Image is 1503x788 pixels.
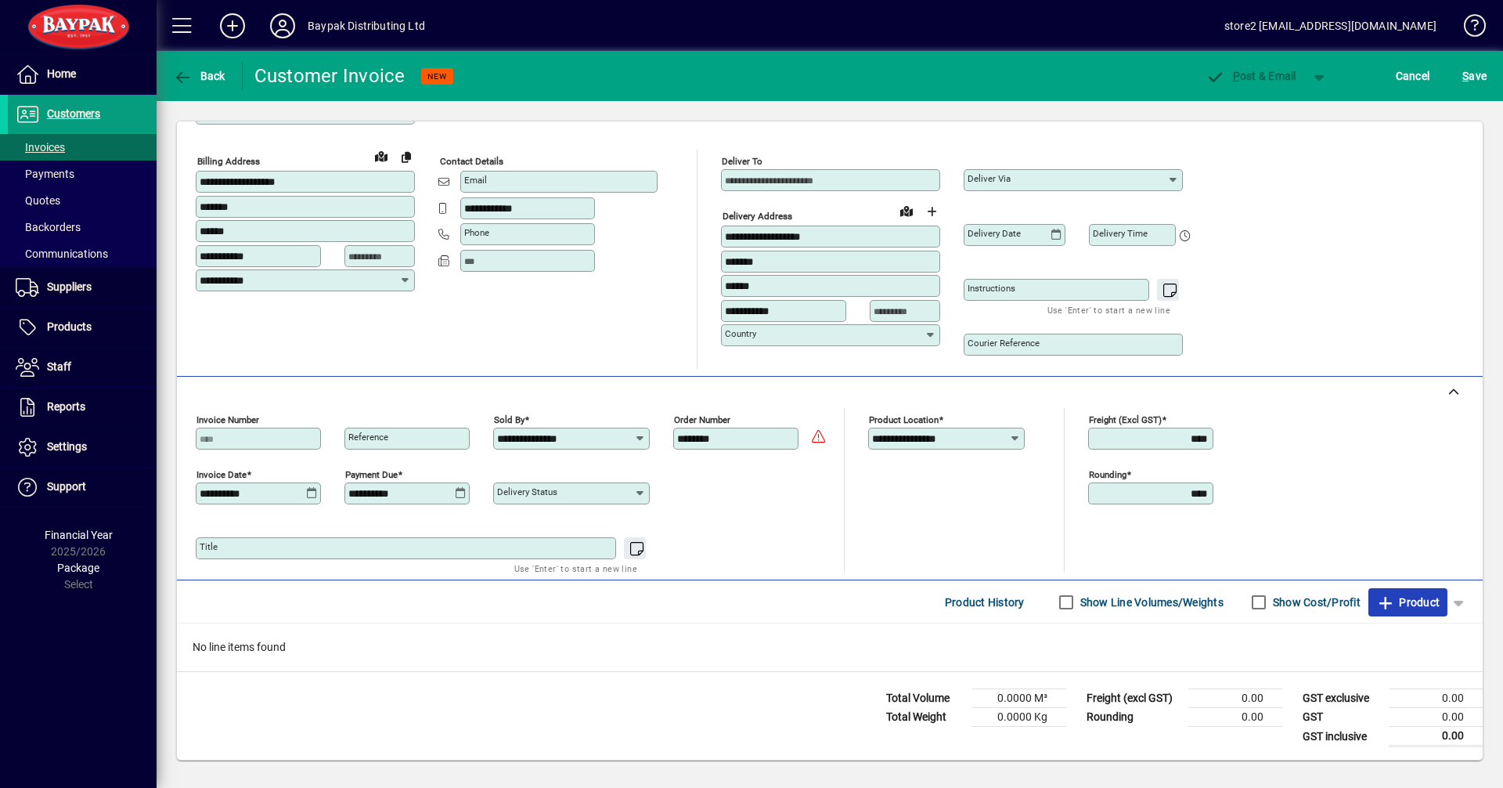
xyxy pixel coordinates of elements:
[47,67,76,80] span: Home
[1458,62,1490,90] button: Save
[1389,727,1483,746] td: 0.00
[968,283,1015,294] mat-label: Instructions
[725,328,756,339] mat-label: Country
[16,194,60,207] span: Quotes
[8,187,157,214] a: Quotes
[8,214,157,240] a: Backorders
[1389,708,1483,727] td: 0.00
[894,198,919,223] a: View on map
[47,480,86,493] span: Support
[1089,414,1162,425] mat-label: Freight (excl GST)
[972,708,1066,727] td: 0.0000 Kg
[8,308,157,347] a: Products
[196,469,247,480] mat-label: Invoice date
[47,440,87,453] span: Settings
[722,156,762,167] mat-label: Deliver To
[1295,689,1389,708] td: GST exclusive
[1093,228,1148,239] mat-label: Delivery time
[207,12,258,40] button: Add
[45,529,113,541] span: Financial Year
[1188,708,1282,727] td: 0.00
[348,432,388,443] mat-label: Reference
[1392,62,1434,90] button: Cancel
[1389,689,1483,708] td: 0.00
[939,588,1031,616] button: Product History
[968,338,1040,349] mat-label: Courier Reference
[16,221,81,233] span: Backorders
[394,144,419,169] button: Copy to Delivery address
[968,228,1021,239] mat-label: Delivery date
[1396,63,1430,89] span: Cancel
[1376,590,1440,615] span: Product
[8,55,157,94] a: Home
[16,141,65,154] span: Invoices
[674,414,730,425] mat-label: Order number
[494,414,524,425] mat-label: Sold by
[878,708,972,727] td: Total Weight
[1079,689,1188,708] td: Freight (excl GST)
[57,562,99,574] span: Package
[968,173,1011,184] mat-label: Deliver via
[1089,469,1126,480] mat-label: Rounding
[919,199,944,224] button: Choose address
[1047,301,1170,319] mat-hint: Use 'Enter' to start a new line
[1452,3,1483,54] a: Knowledge Base
[1077,595,1224,610] label: Show Line Volumes/Weights
[254,63,405,89] div: Customer Invoice
[464,175,487,186] mat-label: Email
[1295,708,1389,727] td: GST
[8,240,157,267] a: Communications
[8,161,157,187] a: Payments
[464,227,489,238] mat-label: Phone
[1224,13,1436,38] div: store2 [EMAIL_ADDRESS][DOMAIN_NAME]
[345,469,398,480] mat-label: Payment due
[47,320,92,333] span: Products
[1270,595,1361,610] label: Show Cost/Profit
[8,268,157,307] a: Suppliers
[157,62,243,90] app-page-header-button: Back
[8,468,157,507] a: Support
[1206,70,1296,82] span: ost & Email
[47,107,100,120] span: Customers
[1233,70,1240,82] span: P
[8,428,157,467] a: Settings
[47,360,71,373] span: Staff
[200,541,218,552] mat-label: Title
[308,13,425,38] div: Baypak Distributing Ltd
[47,400,85,413] span: Reports
[945,590,1025,615] span: Product History
[1079,708,1188,727] td: Rounding
[514,559,637,577] mat-hint: Use 'Enter' to start a new line
[1188,689,1282,708] td: 0.00
[1198,62,1304,90] button: Post & Email
[177,624,1483,671] div: No line items found
[878,689,972,708] td: Total Volume
[8,388,157,427] a: Reports
[1295,727,1389,746] td: GST inclusive
[16,248,108,260] span: Communications
[1462,70,1469,82] span: S
[173,70,225,82] span: Back
[8,134,157,161] a: Invoices
[869,414,939,425] mat-label: Product location
[497,486,557,497] mat-label: Delivery status
[258,12,308,40] button: Profile
[47,280,92,293] span: Suppliers
[1462,63,1487,89] span: ave
[369,143,394,168] a: View on map
[972,689,1066,708] td: 0.0000 M³
[8,348,157,387] a: Staff
[16,168,74,180] span: Payments
[169,62,229,90] button: Back
[1368,588,1447,616] button: Product
[196,414,259,425] mat-label: Invoice number
[427,71,447,81] span: NEW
